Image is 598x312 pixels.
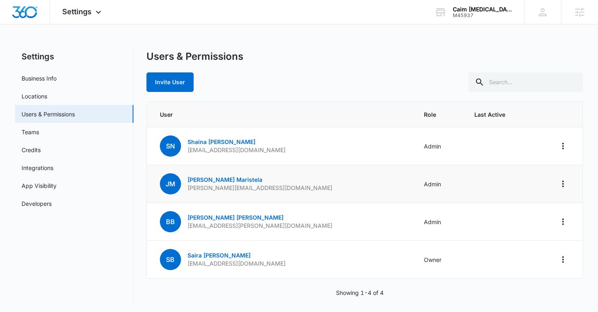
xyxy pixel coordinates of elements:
[146,50,243,63] h1: Users & Permissions
[453,6,512,13] div: account name
[424,110,455,119] span: Role
[22,128,39,136] a: Teams
[188,176,262,183] a: [PERSON_NAME] Maristela
[557,140,570,153] button: Actions
[414,241,465,279] td: Owner
[557,177,570,190] button: Actions
[188,146,286,154] p: [EMAIL_ADDRESS][DOMAIN_NAME]
[160,211,181,232] span: BB
[188,222,332,230] p: [EMAIL_ADDRESS][PERSON_NAME][DOMAIN_NAME]
[15,50,133,63] h2: Settings
[336,288,384,297] p: Showing 1-4 of 4
[188,138,255,145] a: Shaina [PERSON_NAME]
[160,135,181,157] span: SN
[453,13,512,18] div: account id
[22,181,57,190] a: App Visibility
[188,214,284,221] a: [PERSON_NAME] [PERSON_NAME]
[62,7,92,16] span: Settings
[414,127,465,165] td: Admin
[160,143,181,150] a: SN
[188,184,332,192] p: [PERSON_NAME][EMAIL_ADDRESS][DOMAIN_NAME]
[160,218,181,225] a: BB
[188,260,286,268] p: [EMAIL_ADDRESS][DOMAIN_NAME]
[22,110,75,118] a: Users & Permissions
[468,72,583,92] input: Search...
[160,256,181,263] a: SB
[22,146,41,154] a: Credits
[557,253,570,266] button: Actions
[22,92,47,100] a: Locations
[146,79,194,85] a: Invite User
[414,203,465,241] td: Admin
[146,72,194,92] button: Invite User
[160,249,181,270] span: SB
[160,173,181,194] span: JM
[474,110,524,119] span: Last Active
[414,165,465,203] td: Admin
[160,110,404,119] span: User
[22,164,53,172] a: Integrations
[557,215,570,228] button: Actions
[22,199,52,208] a: Developers
[22,74,57,83] a: Business Info
[188,252,251,259] a: Saira [PERSON_NAME]
[160,181,181,188] a: JM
